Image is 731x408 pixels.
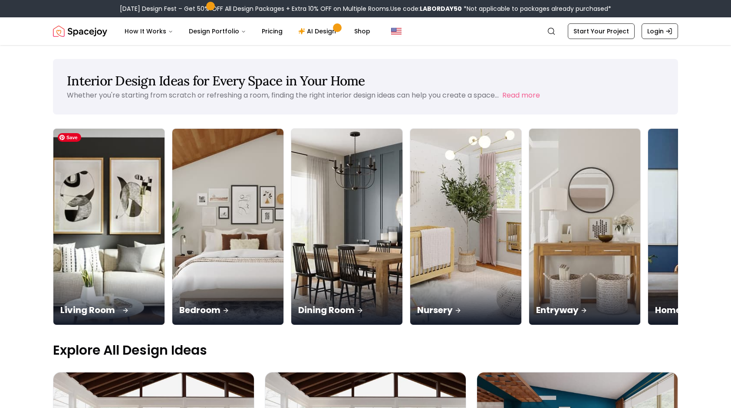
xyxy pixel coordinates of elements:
[53,23,107,40] img: Spacejoy Logo
[58,133,81,142] span: Save
[291,23,346,40] a: AI Design
[118,23,180,40] button: How It Works
[347,23,377,40] a: Shop
[118,23,377,40] nav: Main
[291,128,403,325] a: Dining RoomDining Room
[60,304,158,316] p: Living Room
[179,304,277,316] p: Bedroom
[390,4,462,13] span: Use code:
[67,73,664,88] h1: Interior Design Ideas for Every Space in Your Home
[67,90,499,100] p: Whether you're starting from scratch or refreshing a room, finding the right interior design idea...
[529,128,641,325] a: EntrywayEntryway
[391,26,402,36] img: United States
[255,23,290,40] a: Pricing
[462,4,611,13] span: *Not applicable to packages already purchased*
[417,304,514,316] p: Nursery
[291,129,402,325] img: Dining Room
[120,4,611,13] div: [DATE] Design Fest – Get 50% OFF All Design Packages + Extra 10% OFF on Multiple Rooms.
[410,129,521,325] img: Nursery
[172,129,283,325] img: Bedroom
[53,343,678,358] p: Explore All Design Ideas
[51,124,168,330] img: Living Room
[53,128,165,325] a: Living RoomLiving Room
[53,23,107,40] a: Spacejoy
[172,128,284,325] a: BedroomBedroom
[529,129,640,325] img: Entryway
[298,304,395,316] p: Dining Room
[182,23,253,40] button: Design Portfolio
[420,4,462,13] b: LABORDAY50
[502,90,540,101] button: Read more
[642,23,678,39] a: Login
[568,23,635,39] a: Start Your Project
[53,17,678,45] nav: Global
[536,304,633,316] p: Entryway
[410,128,522,325] a: NurseryNursery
